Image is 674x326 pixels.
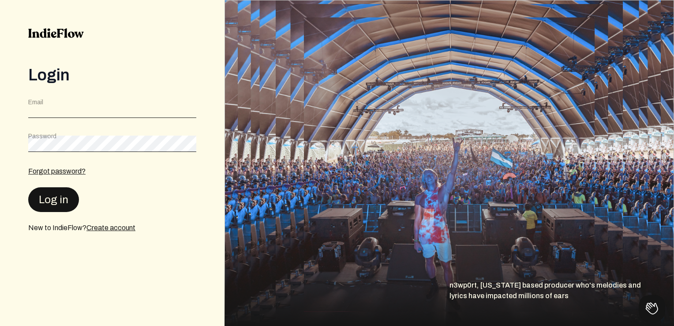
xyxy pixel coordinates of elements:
iframe: Toggle Customer Support [639,295,665,322]
img: indieflow-logo-black.svg [28,28,84,38]
div: New to IndieFlow? [28,223,196,233]
div: Login [28,66,196,84]
a: Forgot password? [28,167,86,175]
label: Email [28,98,43,107]
div: n3wp0rt, [US_STATE] based producer who's melodies and lyrics have impacted millions of ears [449,280,674,326]
label: Password [28,132,56,141]
a: Create account [86,224,135,231]
button: Log in [28,187,79,212]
